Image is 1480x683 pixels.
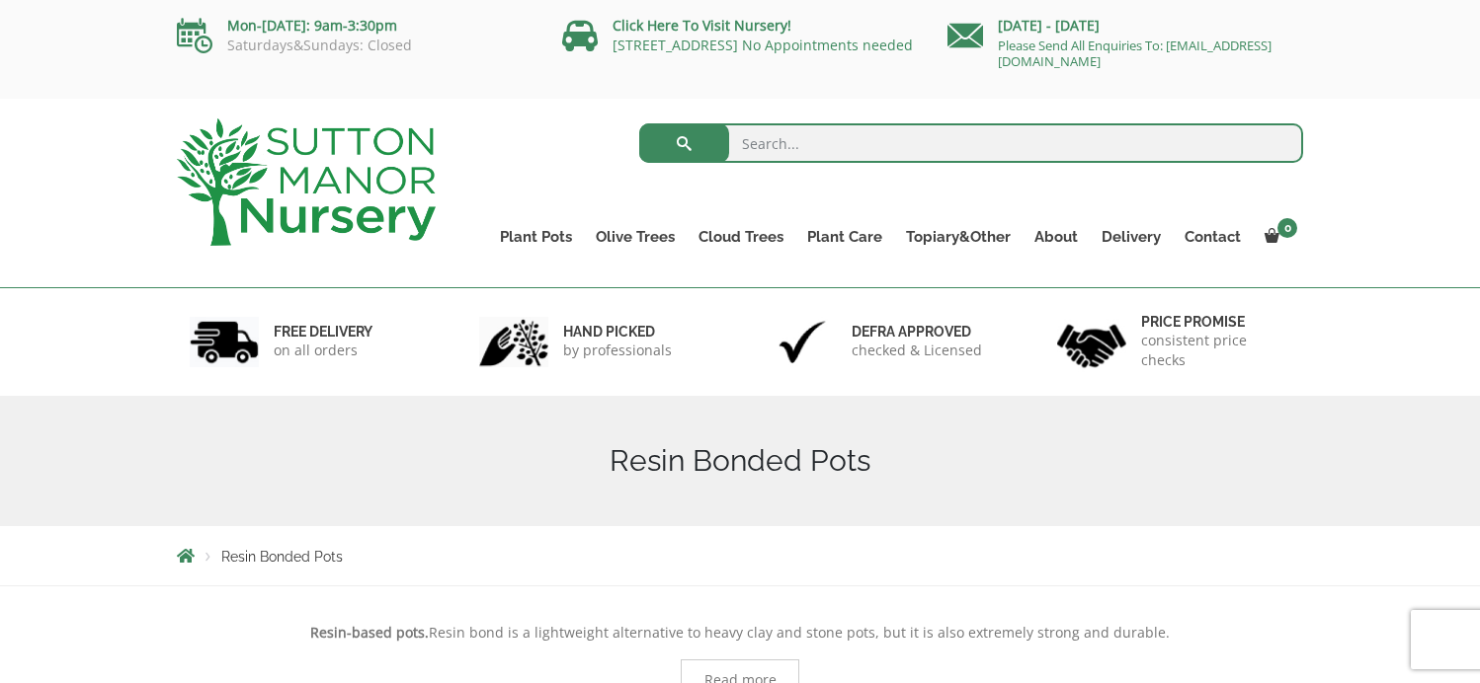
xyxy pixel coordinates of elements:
[998,37,1272,70] a: Please Send All Enquiries To: [EMAIL_ADDRESS][DOMAIN_NAME]
[687,223,795,251] a: Cloud Trees
[1090,223,1173,251] a: Delivery
[1023,223,1090,251] a: About
[563,341,672,360] p: by professionals
[177,443,1303,479] h1: Resin Bonded Pots
[1253,223,1303,251] a: 0
[1277,218,1297,238] span: 0
[852,341,982,360] p: checked & Licensed
[613,16,791,35] a: Click Here To Visit Nursery!
[1141,331,1291,370] p: consistent price checks
[274,323,372,341] h6: FREE DELIVERY
[795,223,894,251] a: Plant Care
[177,38,533,53] p: Saturdays&Sundays: Closed
[1057,312,1126,372] img: 4.jpg
[613,36,913,54] a: [STREET_ADDRESS] No Appointments needed
[947,14,1303,38] p: [DATE] - [DATE]
[894,223,1023,251] a: Topiary&Other
[274,341,372,360] p: on all orders
[177,14,533,38] p: Mon-[DATE]: 9am-3:30pm
[479,317,548,367] img: 2.jpg
[177,621,1303,645] p: Resin bond is a lightweight alternative to heavy clay and stone pots, but it is also extremely st...
[190,317,259,367] img: 1.jpg
[584,223,687,251] a: Olive Trees
[177,118,436,246] img: logo
[310,623,429,642] strong: Resin-based pots.
[639,123,1304,163] input: Search...
[1173,223,1253,251] a: Contact
[221,549,343,565] span: Resin Bonded Pots
[563,323,672,341] h6: hand picked
[852,323,982,341] h6: Defra approved
[768,317,837,367] img: 3.jpg
[177,548,1303,564] nav: Breadcrumbs
[1141,313,1291,331] h6: Price promise
[488,223,584,251] a: Plant Pots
